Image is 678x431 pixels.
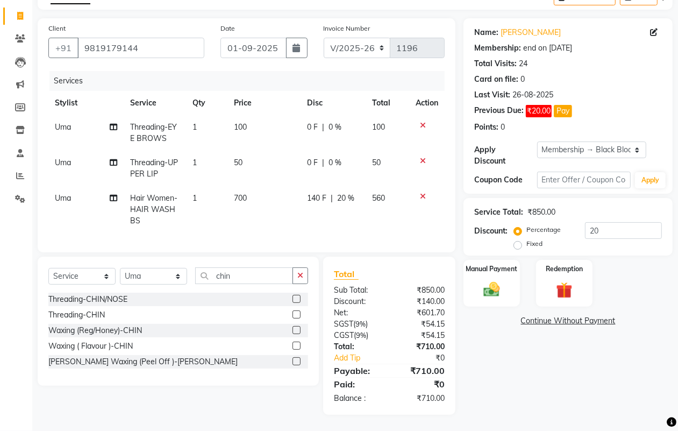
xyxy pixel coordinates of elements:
[523,43,572,54] div: end on [DATE]
[326,352,400,364] a: Add Tip
[48,294,127,305] div: Threading-CHIN/NOSE
[334,319,353,329] span: SGST
[124,91,186,115] th: Service
[192,158,197,167] span: 1
[192,122,197,132] span: 1
[331,193,333,204] span: |
[334,330,354,340] span: CGST
[326,307,389,319] div: Net:
[474,27,498,38] div: Name:
[195,267,293,284] input: Search or Scan
[234,193,247,203] span: 700
[389,341,453,352] div: ₹710.00
[326,296,389,307] div: Discount:
[466,315,670,327] a: Continue Without Payment
[322,122,324,133] span: |
[551,280,577,300] img: _gift.svg
[234,122,247,132] span: 100
[546,264,583,274] label: Redemption
[322,157,324,168] span: |
[326,378,389,391] div: Paid:
[55,122,71,132] span: Uma
[227,91,301,115] th: Price
[474,174,537,186] div: Coupon Code
[527,207,555,218] div: ₹850.00
[389,296,453,307] div: ₹140.00
[48,325,142,336] div: Waxing (Reg/Honey)-CHIN
[400,352,453,364] div: ₹0
[130,158,178,179] span: Threading-UPPER LIP
[389,307,453,319] div: ₹601.70
[474,207,523,218] div: Service Total:
[355,320,366,328] span: 9%
[234,158,242,167] span: 50
[48,356,238,368] div: [PERSON_NAME] Waxing (Peel Off )-[PERSON_NAME]
[526,225,561,235] label: Percentage
[326,364,389,377] div: Payable:
[372,122,385,132] span: 100
[474,144,537,167] div: Apply Discount
[389,364,453,377] div: ₹710.00
[307,193,326,204] span: 140 F
[554,105,572,117] button: Pay
[372,158,381,167] span: 50
[372,193,385,203] span: 560
[389,285,453,296] div: ₹850.00
[192,193,197,203] span: 1
[48,341,133,352] div: Waxing ( Flavour )-CHIN
[329,122,341,133] span: 0 %
[337,193,354,204] span: 20 %
[186,91,227,115] th: Qty
[389,330,453,341] div: ₹54.15
[519,58,527,69] div: 24
[130,122,177,143] span: Threading-EYE BROWS
[130,193,177,225] span: Hair Women-HAIR WASH BS
[635,172,666,188] button: Apply
[301,91,366,115] th: Disc
[220,24,235,33] label: Date
[326,330,389,341] div: ( )
[526,105,552,117] span: ₹20.00
[466,264,518,274] label: Manual Payment
[326,285,389,296] div: Sub Total:
[366,91,409,115] th: Total
[326,341,389,352] div: Total:
[55,158,71,167] span: Uma
[520,74,525,85] div: 0
[501,27,561,38] a: [PERSON_NAME]
[537,172,631,188] input: Enter Offer / Coupon Code
[389,319,453,330] div: ₹54.15
[329,157,341,168] span: 0 %
[334,269,359,280] span: Total
[48,91,124,115] th: Stylist
[409,91,445,115] th: Action
[48,38,78,58] button: +91
[479,280,504,299] img: _cash.svg
[389,393,453,404] div: ₹710.00
[474,58,517,69] div: Total Visits:
[48,309,105,321] div: Threading-CHIN
[77,38,204,58] input: Search by Name/Mobile/Email/Code
[326,393,389,404] div: Balance :
[307,122,318,133] span: 0 F
[501,122,505,133] div: 0
[324,24,370,33] label: Invoice Number
[474,89,510,101] div: Last Visit:
[474,225,508,237] div: Discount:
[49,71,453,91] div: Services
[55,193,71,203] span: Uma
[326,319,389,330] div: ( )
[356,331,366,340] span: 9%
[474,43,521,54] div: Membership:
[474,105,524,117] div: Previous Due:
[474,122,498,133] div: Points:
[526,239,543,249] label: Fixed
[307,157,318,168] span: 0 F
[512,89,553,101] div: 26-08-2025
[48,24,66,33] label: Client
[474,74,518,85] div: Card on file:
[389,378,453,391] div: ₹0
